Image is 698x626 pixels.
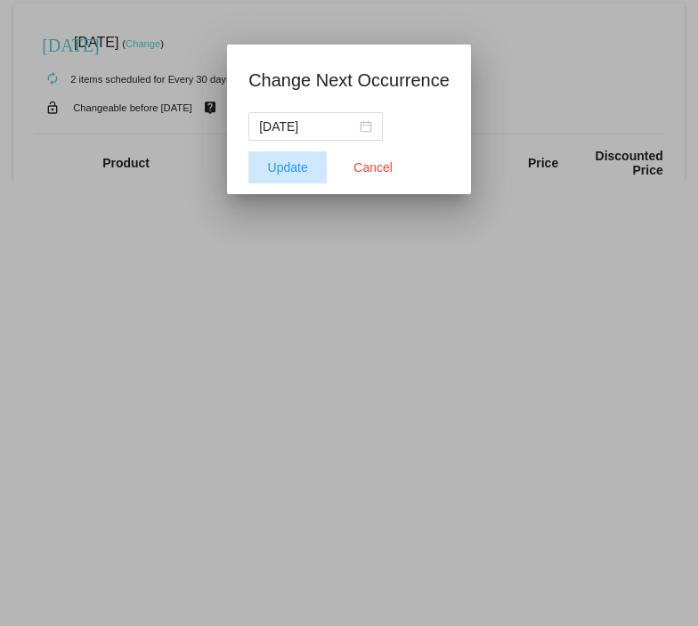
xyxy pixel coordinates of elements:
h1: Change Next Occurrence [248,66,450,94]
input: Select date [259,117,356,136]
button: Close dialog [334,151,412,183]
span: Cancel [353,160,393,175]
button: Update [248,151,327,183]
span: Update [268,160,308,175]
